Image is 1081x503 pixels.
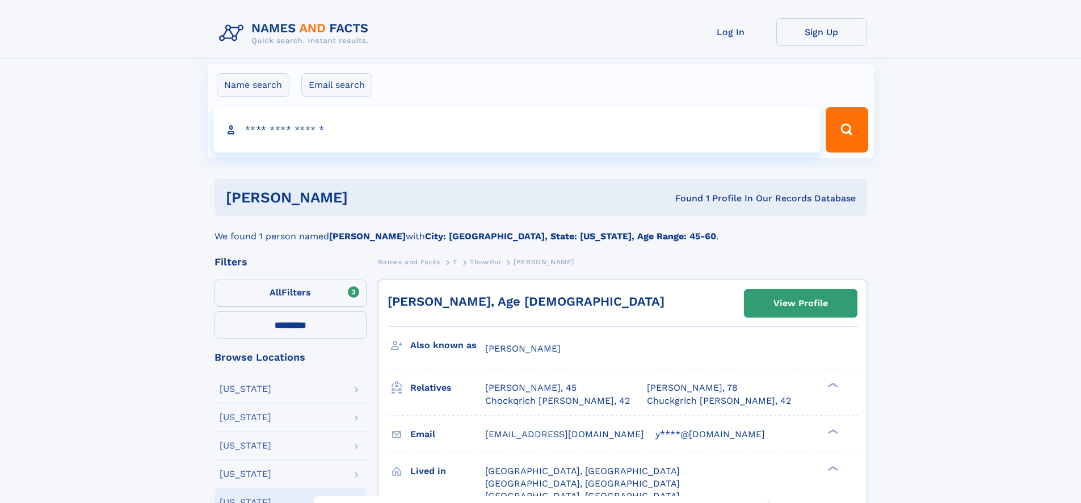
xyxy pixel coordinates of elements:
[226,191,512,205] h1: [PERSON_NAME]
[453,258,457,266] span: T
[410,336,485,355] h3: Also known as
[214,280,367,307] label: Filters
[214,216,867,243] div: We found 1 person named with .
[647,395,791,407] a: Chuckgrich [PERSON_NAME], 42
[410,462,485,481] h3: Lived in
[301,73,372,97] label: Email search
[485,429,644,439] span: [EMAIL_ADDRESS][DOMAIN_NAME]
[329,231,406,242] b: [PERSON_NAME]
[825,428,839,435] div: ❯
[826,107,868,153] button: Search Button
[410,378,485,398] h3: Relatives
[773,290,828,316] div: View Profile
[214,257,367,267] div: Filters
[685,18,776,46] a: Log In
[214,352,367,362] div: Browse Locations
[217,73,289,97] label: Name search
[470,258,500,266] span: Thowtho
[485,466,680,476] span: [GEOGRAPHIC_DATA], [GEOGRAPHIC_DATA]
[485,395,630,407] a: Chockqrich [PERSON_NAME], 42
[470,255,500,269] a: Thowtho
[220,384,271,394] div: [US_STATE]
[485,478,680,489] span: [GEOGRAPHIC_DATA], [GEOGRAPHIC_DATA]
[213,107,821,153] input: search input
[388,294,664,308] a: [PERSON_NAME], Age [DEMOGRAPHIC_DATA]
[511,192,856,205] div: Found 1 Profile In Our Records Database
[485,343,561,354] span: [PERSON_NAME]
[453,255,457,269] a: T
[425,231,716,242] b: City: [GEOGRAPHIC_DATA], State: [US_STATE], Age Range: 45-60
[776,18,867,46] a: Sign Up
[825,382,839,389] div: ❯
[485,382,577,394] a: [PERSON_NAME], 45
[514,258,574,266] span: [PERSON_NAME]
[378,255,440,269] a: Names and Facts
[220,470,271,479] div: [US_STATE]
[485,491,680,501] span: [GEOGRAPHIC_DATA], [GEOGRAPHIC_DATA]
[647,382,738,394] a: [PERSON_NAME], 78
[220,413,271,422] div: [US_STATE]
[220,441,271,450] div: [US_STATE]
[744,290,857,317] a: View Profile
[214,18,378,49] img: Logo Names and Facts
[270,287,281,298] span: All
[825,464,839,472] div: ❯
[410,425,485,444] h3: Email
